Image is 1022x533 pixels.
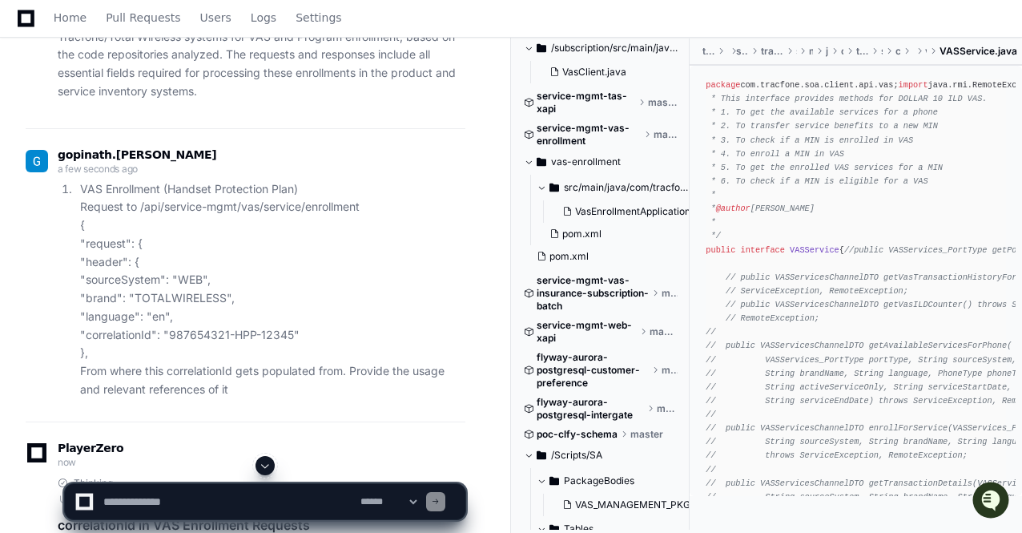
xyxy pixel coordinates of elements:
p: These examples reflect the actual structure and fields used in the Tracfone/Total Wireless system... [58,10,465,101]
span: a few seconds ago [58,163,138,175]
span: tracfone [702,45,714,58]
button: pom.xml [543,223,681,245]
button: /Scripts/SA [524,442,678,468]
span: VasEnrollmentApplication.java [575,205,712,218]
span: master [630,428,663,441]
button: VasClient.java [543,61,668,83]
span: // String activeServiceOnly, String serviceStartDate, [706,382,1012,392]
span: service-mgmt-vas-enrollment [537,122,641,147]
span: tracfone [856,45,868,58]
span: master [654,128,678,141]
span: Home [54,13,87,22]
span: src/main/java/com/tracfone/vas/enrollment [564,181,690,194]
span: Pylon [159,168,194,180]
button: pom.xml [530,245,668,268]
span: flyway-aurora-postgresql-intergate [537,396,644,422]
span: import [899,80,928,90]
div: Welcome [16,64,292,90]
span: /subscription/src/main/java/com/tracfone/subscription/service [551,42,678,55]
span: public [706,245,735,255]
img: ACg8ocLgD4B0PbMnFCRezSs6CxZErLn06tF4Svvl2GU3TFAxQEAh9w=s96-c [26,150,48,172]
button: src/main/java/com/tracfone/vas/enrollment [537,175,690,200]
button: /subscription/src/main/java/com/tracfone/subscription/service [524,35,678,61]
span: // [706,327,715,337]
span: Users [200,13,231,22]
button: VasEnrollmentApplication.java [556,200,694,223]
span: services [736,45,748,58]
span: master [648,96,678,109]
span: service-mgmt-tas-xapi [537,90,635,115]
a: Powered byPylon [113,168,194,180]
span: service-mgmt-web-xapi [537,319,637,345]
span: interface [740,245,784,255]
span: poc-clfy-schema [537,428,618,441]
span: Logs [251,13,276,22]
span: tracfone-soa [761,45,783,58]
span: master [657,402,678,415]
iframe: Open customer support [971,480,1014,523]
span: java [826,45,828,58]
li: VAS Enrollment (Handset Protection Plan) Request to /api/service-mgmt/vas/service/enrollment { "r... [75,180,465,399]
span: master [662,364,678,377]
span: PlayerZero [58,443,123,453]
span: Settings [296,13,341,22]
span: gopinath.[PERSON_NAME] [58,148,216,161]
span: pom.xml [562,228,602,240]
span: master [662,287,678,300]
span: VASService.java [940,45,1017,58]
span: Pull Requests [106,13,180,22]
span: com [841,45,843,58]
span: vas [925,45,927,58]
svg: Directory [537,446,546,465]
img: PlayerZero [16,16,48,48]
span: VasClient.java [562,66,626,79]
span: // VASServices_PortType portType, String sourceSystem, [706,355,1016,365]
svg: Directory [537,152,546,172]
span: /Scripts/SA [551,449,602,462]
div: We're offline, but we'll be back soon! [54,135,232,148]
span: main [809,45,813,58]
button: Start new chat [272,124,292,143]
img: 1756235613930-3d25f9e4-fa56-45dd-b3ad-e072dfbd1548 [16,119,45,148]
span: // throws ServiceException, RemoteException; [706,450,968,460]
span: vas-enrollment [551,155,621,168]
span: @author [716,204,750,213]
span: // RemoteException; [726,313,819,323]
svg: Directory [549,178,559,197]
span: client [895,45,900,58]
span: package [706,80,740,90]
span: // [706,410,715,419]
span: // public VASServicesChannelDTO getAvailableServicesForPhone( [706,341,1012,350]
button: vas-enrollment [524,149,678,175]
span: VASService [790,245,839,255]
span: src [796,45,797,58]
span: master [650,325,678,338]
svg: Directory [537,38,546,58]
span: soa [881,45,883,58]
span: flyway-aurora-postgresql-customer-preference [537,351,649,390]
div: Start new chat [54,119,263,135]
span: // ServiceException, RemoteException; [726,286,908,296]
span: pom.xml [549,250,589,263]
span: service-mgmt-vas-insurance-subscription-batch [537,274,649,313]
